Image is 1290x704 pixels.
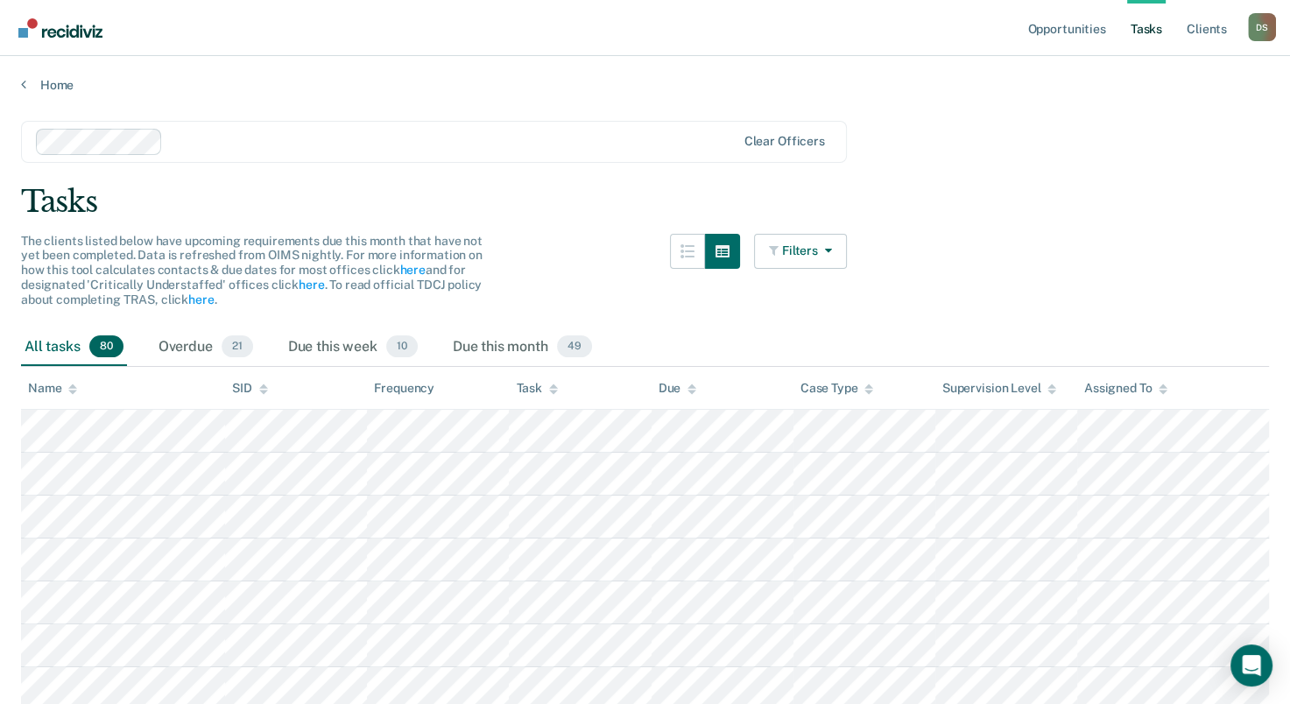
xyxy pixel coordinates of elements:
[21,184,1269,220] div: Tasks
[155,328,257,367] div: Overdue21
[386,335,418,358] span: 10
[222,335,253,358] span: 21
[942,381,1057,396] div: Supervision Level
[89,335,123,358] span: 80
[28,381,77,396] div: Name
[659,381,697,396] div: Due
[299,278,324,292] a: here
[516,381,557,396] div: Task
[399,263,425,277] a: here
[188,292,214,306] a: here
[21,77,1269,93] a: Home
[557,335,592,358] span: 49
[374,381,434,396] div: Frequency
[21,234,483,306] span: The clients listed below have upcoming requirements due this month that have not yet been complet...
[1230,644,1272,686] div: Open Intercom Messenger
[754,234,847,269] button: Filters
[21,328,127,367] div: All tasks80
[744,134,825,149] div: Clear officers
[1084,381,1167,396] div: Assigned To
[800,381,874,396] div: Case Type
[449,328,596,367] div: Due this month49
[1248,13,1276,41] div: D S
[18,18,102,38] img: Recidiviz
[232,381,268,396] div: SID
[285,328,421,367] div: Due this week10
[1248,13,1276,41] button: Profile dropdown button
